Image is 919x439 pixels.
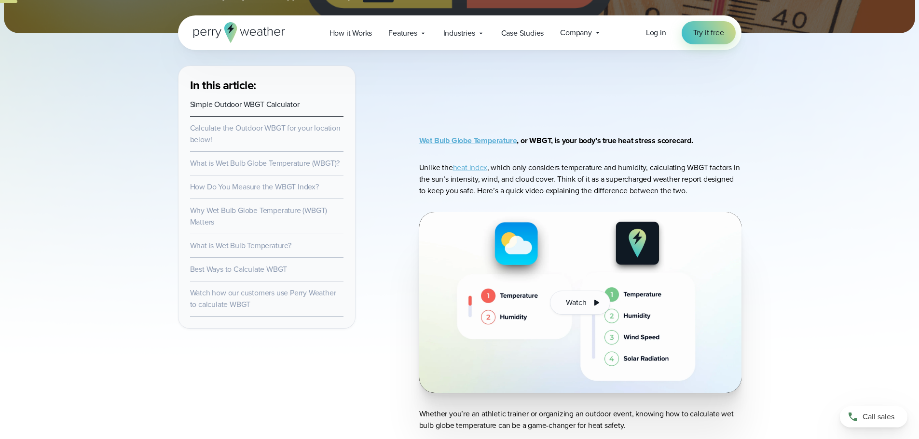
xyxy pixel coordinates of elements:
[190,264,288,275] a: Best Ways to Calculate WBGT
[190,181,319,192] a: How Do You Measure the WBGT Index?
[190,122,341,145] a: Calculate the Outdoor WBGT for your location below!
[388,27,417,39] span: Features
[646,27,666,39] a: Log in
[190,99,300,110] a: Simple Outdoor WBGT Calculator
[190,287,336,310] a: Watch how our customers use Perry Weather to calculate WBGT
[419,135,693,146] strong: , or WBGT, is your body’s true heat stress scorecard.
[693,27,724,39] span: Try it free
[443,27,475,39] span: Industries
[190,78,343,93] h3: In this article:
[493,23,552,43] a: Case Studies
[566,297,586,308] span: Watch
[550,291,610,315] button: Watch
[447,64,713,104] iframe: WBGT Explained: Listen as we break down all you need to know about WBGT Video
[419,408,741,431] p: Whether you’re an athletic trainer or organizing an outdoor event, knowing how to calculate wet b...
[453,162,487,173] a: heat index
[419,162,741,197] p: Unlike the , which only considers temperature and humidity, calculating WBGT factors in the sun’s...
[321,23,381,43] a: How it Works
[190,158,340,169] a: What is Wet Bulb Globe Temperature (WBGT)?
[863,411,894,423] span: Call sales
[501,27,544,39] span: Case Studies
[560,27,592,39] span: Company
[840,406,907,427] a: Call sales
[646,27,666,38] span: Log in
[190,240,291,251] a: What is Wet Bulb Temperature?
[419,135,517,146] a: Wet Bulb Globe Temperature
[329,27,372,39] span: How it Works
[682,21,736,44] a: Try it free
[190,205,328,227] a: Why Wet Bulb Globe Temperature (WBGT) Matters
